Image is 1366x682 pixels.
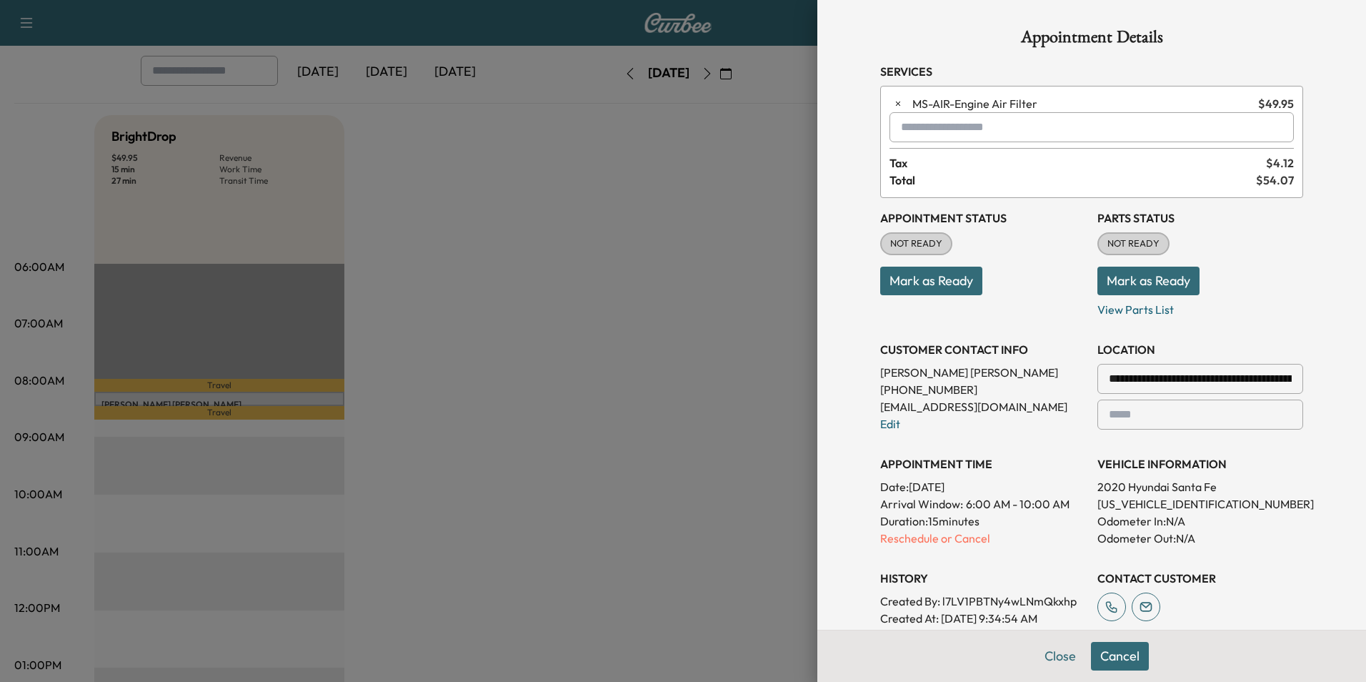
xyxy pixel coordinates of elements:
[880,570,1086,587] h3: History
[1097,341,1303,358] h3: LOCATION
[1266,154,1294,172] span: $ 4.12
[880,381,1086,398] p: [PHONE_NUMBER]
[1097,478,1303,495] p: 2020 Hyundai Santa Fe
[880,495,1086,513] p: Arrival Window:
[880,398,1086,415] p: [EMAIL_ADDRESS][DOMAIN_NAME]
[882,237,951,251] span: NOT READY
[880,341,1086,358] h3: CUSTOMER CONTACT INFO
[880,530,1086,547] p: Reschedule or Cancel
[1091,642,1149,671] button: Cancel
[880,593,1086,610] p: Created By : l7LV1PBTNy4wLNmQkxhp
[880,610,1086,627] p: Created At : [DATE] 9:34:54 AM
[880,513,1086,530] p: Duration: 15 minutes
[1097,495,1303,513] p: [US_VEHICLE_IDENTIFICATION_NUMBER]
[1097,455,1303,473] h3: VEHICLE INFORMATION
[880,478,1086,495] p: Date: [DATE]
[880,455,1086,473] h3: APPOINTMENT TIME
[1256,172,1294,189] span: $ 54.07
[889,154,1266,172] span: Tax
[880,417,900,431] a: Edit
[966,495,1070,513] span: 6:00 AM - 10:00 AM
[880,627,1086,644] p: Modified By : l7LV1PBTNy4wLNmQkxhp
[912,95,1252,112] span: Engine Air Filter
[1097,295,1303,318] p: View Parts List
[889,172,1256,189] span: Total
[1099,237,1168,251] span: NOT READY
[1258,95,1294,112] span: $ 49.95
[880,267,982,295] button: Mark as Ready
[880,63,1303,80] h3: Services
[1035,642,1085,671] button: Close
[1097,267,1200,295] button: Mark as Ready
[1097,570,1303,587] h3: CONTACT CUSTOMER
[880,364,1086,381] p: [PERSON_NAME] [PERSON_NAME]
[1097,513,1303,530] p: Odometer In: N/A
[880,29,1303,51] h1: Appointment Details
[1097,530,1303,547] p: Odometer Out: N/A
[880,209,1086,227] h3: Appointment Status
[1097,209,1303,227] h3: Parts Status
